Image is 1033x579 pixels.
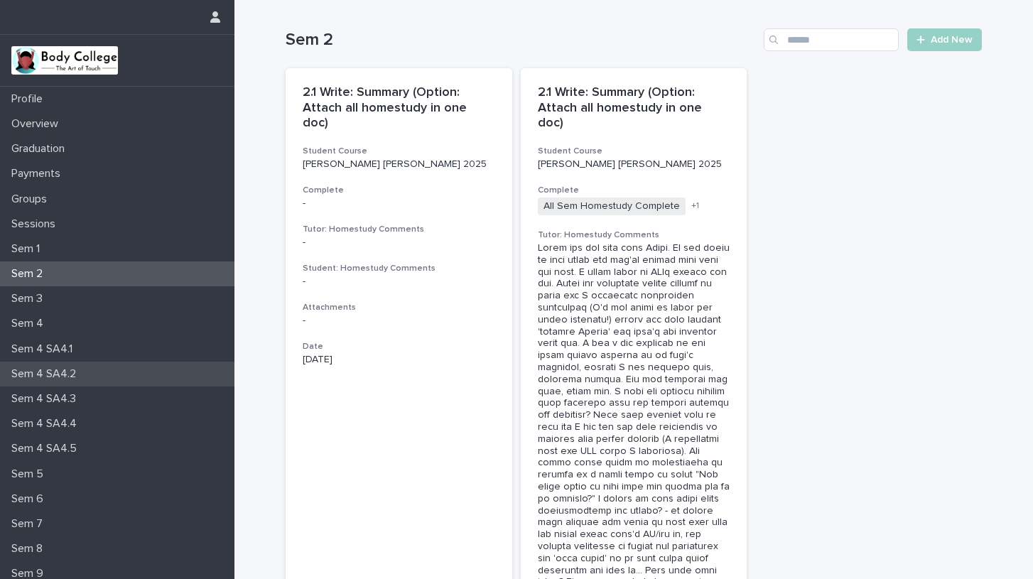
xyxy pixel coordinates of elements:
p: Sem 5 [6,467,55,481]
p: Sem 4 SA4.5 [6,442,88,455]
h3: Student: Homestudy Comments [303,263,495,274]
p: Profile [6,92,54,106]
p: Sem 2 [6,267,54,281]
h1: Sem 2 [286,30,758,50]
p: [PERSON_NAME] [PERSON_NAME] 2025 [538,158,730,171]
p: 2.1 Write: Summary (Option: Attach all homestudy in one doc) [303,85,495,131]
input: Search [764,28,899,51]
p: Payments [6,167,72,180]
p: Sem 4 [6,317,55,330]
p: Sessions [6,217,67,231]
h3: Complete [303,185,495,196]
h3: Tutor: Homestudy Comments [303,224,495,235]
p: Sem 4 SA4.1 [6,342,84,356]
h3: Student Course [303,146,495,157]
p: - [303,315,495,327]
p: 2.1 Write: Summary (Option: Attach all homestudy in one doc) [538,85,730,131]
p: Sem 6 [6,492,55,506]
p: Sem 3 [6,292,54,305]
p: - [303,197,495,210]
img: xvtzy2PTuGgGH0xbwGb2 [11,46,118,75]
p: Sem 1 [6,242,51,256]
h3: Date [303,341,495,352]
h3: Attachments [303,302,495,313]
h3: Student Course [538,146,730,157]
div: - [303,276,495,288]
p: Graduation [6,142,76,156]
p: Groups [6,193,58,206]
p: [DATE] [303,354,495,366]
div: - [303,237,495,249]
p: Sem 7 [6,517,54,531]
p: Sem 4 SA4.2 [6,367,87,381]
span: All Sem Homestudy Complete [538,197,686,215]
p: Sem 4 SA4.3 [6,392,87,406]
p: [PERSON_NAME] [PERSON_NAME] 2025 [303,158,495,171]
p: Sem 4 SA4.4 [6,417,88,431]
h3: Complete [538,185,730,196]
p: Overview [6,117,70,131]
p: Sem 8 [6,542,54,556]
a: Add New [907,28,982,51]
span: Add New [931,35,973,45]
span: + 1 [691,202,699,210]
h3: Tutor: Homestudy Comments [538,229,730,241]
